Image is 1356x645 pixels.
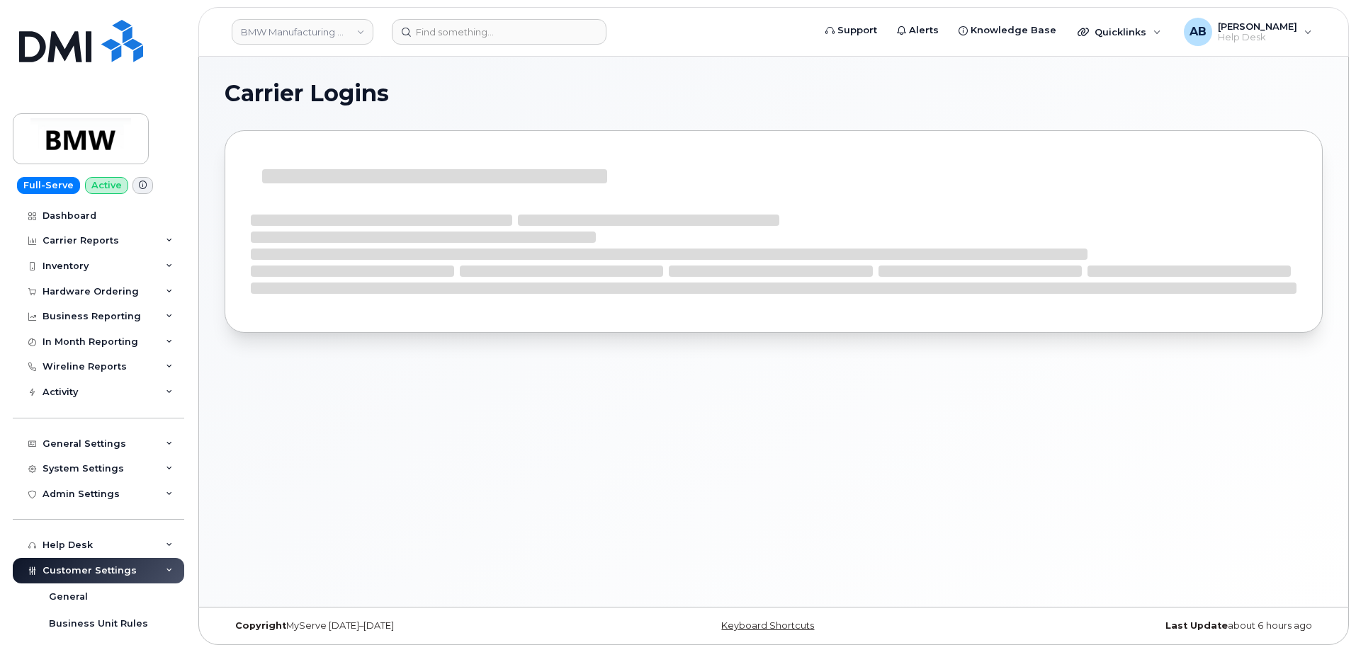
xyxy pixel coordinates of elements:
span: Carrier Logins [225,83,389,104]
strong: Copyright [235,620,286,631]
div: MyServe [DATE]–[DATE] [225,620,591,632]
a: Keyboard Shortcuts [721,620,814,631]
div: about 6 hours ago [956,620,1323,632]
strong: Last Update [1165,620,1228,631]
